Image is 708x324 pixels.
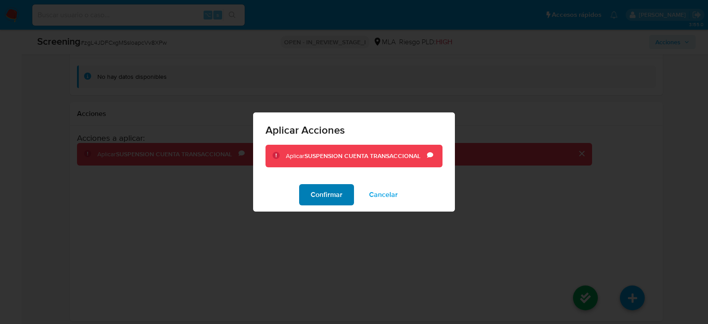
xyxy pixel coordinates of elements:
[304,151,420,160] b: SUSPENSION CUENTA TRANSACCIONAL
[299,184,354,205] button: Confirmar
[358,184,409,205] button: Cancelar
[311,185,342,204] span: Confirmar
[286,152,427,161] div: Aplicar
[265,125,442,135] span: Aplicar Acciones
[369,185,398,204] span: Cancelar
